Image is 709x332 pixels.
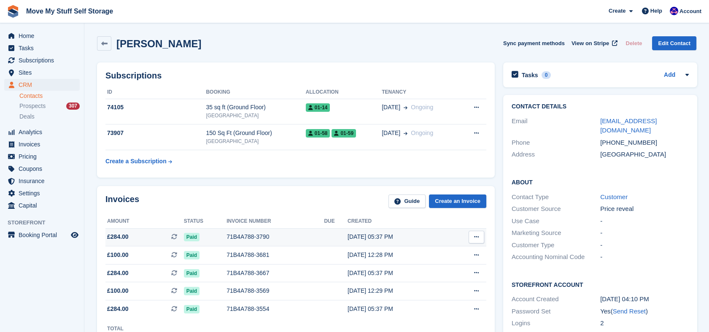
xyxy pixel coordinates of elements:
th: Due [324,215,348,228]
span: Deals [19,113,35,121]
div: [DATE] 05:37 PM [348,269,448,278]
a: menu [4,42,80,54]
span: Paid [184,233,199,241]
span: £100.00 [107,251,129,259]
a: Guide [388,194,426,208]
span: Paid [184,305,199,313]
span: 01-14 [306,103,330,112]
span: Insurance [19,175,69,187]
span: £100.00 [107,286,129,295]
a: Deals [19,112,80,121]
a: menu [4,30,80,42]
span: Capital [19,200,69,211]
a: Move My Stuff Self Storage [23,4,116,18]
h2: Invoices [105,194,139,208]
span: Coupons [19,163,69,175]
img: stora-icon-8386f47178a22dfd0bd8f6a31ec36ba5ce8667c1dd55bd0f319d3a0aa187defe.svg [7,5,19,18]
th: Invoice number [226,215,324,228]
div: [PHONE_NUMBER] [600,138,689,148]
h2: [PERSON_NAME] [116,38,201,49]
a: menu [4,200,80,211]
a: Customer [600,193,628,200]
a: Add [664,70,675,80]
h2: Contact Details [512,103,689,110]
span: Paid [184,251,199,259]
a: menu [4,138,80,150]
h2: About [512,178,689,186]
th: Allocation [306,86,382,99]
span: Account [679,7,701,16]
div: Customer Source [512,204,600,214]
span: £284.00 [107,269,129,278]
span: £284.00 [107,305,129,313]
div: [GEOGRAPHIC_DATA] [206,138,305,145]
th: Created [348,215,448,228]
span: View on Stripe [572,39,609,48]
a: Preview store [70,230,80,240]
span: Home [19,30,69,42]
a: menu [4,175,80,187]
span: 01-59 [332,129,356,138]
div: Phone [512,138,600,148]
span: Storefront [8,219,84,227]
span: Invoices [19,138,69,150]
a: Create an Invoice [429,194,486,208]
img: Jade Whetnall [670,7,678,15]
div: Marketing Source [512,228,600,238]
a: menu [4,79,80,91]
span: Tasks [19,42,69,54]
div: - [600,216,689,226]
th: Amount [105,215,184,228]
span: [DATE] [382,129,400,138]
a: menu [4,151,80,162]
h2: Subscriptions [105,71,486,81]
div: 2 [600,319,689,328]
div: Email [512,116,600,135]
span: ( ) [611,308,648,315]
th: ID [105,86,206,99]
th: Tenancy [382,86,459,99]
div: Address [512,150,600,159]
div: Account Created [512,294,600,304]
button: Sync payment methods [503,36,565,50]
div: Customer Type [512,240,600,250]
div: 150 Sq Ft (Ground Floor) [206,129,305,138]
div: Password Set [512,307,600,316]
h2: Tasks [522,71,538,79]
div: [DATE] 12:28 PM [348,251,448,259]
span: Booking Portal [19,229,69,241]
div: 71B4A788-3790 [226,232,324,241]
div: [DATE] 05:37 PM [348,305,448,313]
span: Analytics [19,126,69,138]
span: Help [650,7,662,15]
a: Contacts [19,92,80,100]
span: Ongoing [411,130,433,136]
span: Prospects [19,102,46,110]
div: 73907 [105,129,206,138]
a: Prospects 307 [19,102,80,111]
div: Price reveal [600,204,689,214]
span: Ongoing [411,104,433,111]
div: - [600,252,689,262]
th: Booking [206,86,305,99]
div: [DATE] 05:37 PM [348,232,448,241]
button: Delete [622,36,645,50]
span: 01-58 [306,129,330,138]
a: View on Stripe [568,36,619,50]
div: Accounting Nominal Code [512,252,600,262]
a: Send Reset [613,308,646,315]
div: Contact Type [512,192,600,202]
div: 71B4A788-3667 [226,269,324,278]
a: menu [4,126,80,138]
span: Settings [19,187,69,199]
span: [DATE] [382,103,400,112]
div: [GEOGRAPHIC_DATA] [206,112,305,119]
a: [EMAIL_ADDRESS][DOMAIN_NAME] [600,117,657,134]
a: menu [4,187,80,199]
th: Status [184,215,226,228]
a: Edit Contact [652,36,696,50]
div: 0 [542,71,551,79]
h2: Storefront Account [512,280,689,289]
div: 35 sq ft (Ground Floor) [206,103,305,112]
span: CRM [19,79,69,91]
